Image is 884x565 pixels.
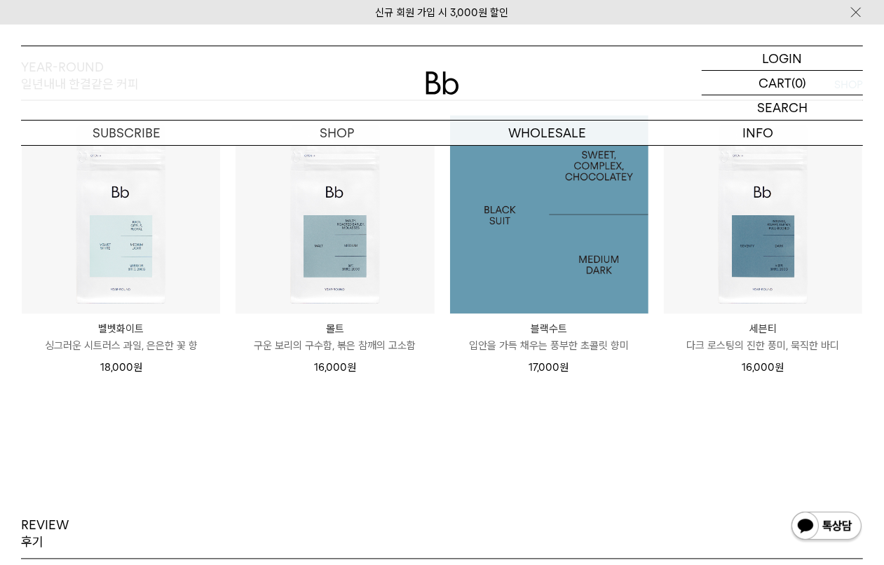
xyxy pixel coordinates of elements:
[529,362,569,374] span: 17,000
[236,321,434,355] a: 몰트 구운 보리의 구수함, 볶은 참깨의 고소함
[450,116,648,314] a: 블랙수트
[22,116,220,314] img: 벨벳화이트
[664,338,862,355] p: 다크 로스팅의 진한 풍미, 묵직한 바디
[236,116,434,314] img: 몰트
[702,71,863,95] a: CART (0)
[133,362,142,374] span: 원
[100,362,142,374] span: 18,000
[775,362,784,374] span: 원
[664,321,862,355] a: 세븐티 다크 로스팅의 진한 풍미, 묵직한 바디
[702,46,863,71] a: LOGIN
[450,321,648,338] p: 블랙수트
[560,362,569,374] span: 원
[314,362,356,374] span: 16,000
[653,121,863,145] p: INFO
[664,321,862,338] p: 세븐티
[22,321,220,338] p: 벨벳화이트
[376,6,509,19] a: 신규 회원 가입 시 3,000원 할인
[450,321,648,355] a: 블랙수트 입안을 가득 채우는 풍부한 초콜릿 향미
[426,72,459,95] img: 로고
[231,121,442,145] a: SHOP
[791,71,806,95] p: (0)
[759,71,791,95] p: CART
[442,121,653,145] p: WHOLESALE
[347,362,356,374] span: 원
[757,95,808,120] p: SEARCH
[450,116,648,314] img: 1000000031_add2_036.jpg
[22,338,220,355] p: 싱그러운 시트러스 과일, 은은한 꽃 향
[21,121,231,145] a: SUBSCRIBE
[790,510,863,544] img: 카카오톡 채널 1:1 채팅 버튼
[763,46,803,70] p: LOGIN
[22,321,220,355] a: 벨벳화이트 싱그러운 시트러스 과일, 은은한 꽃 향
[21,517,69,552] p: REVIEW 후기
[664,116,862,314] img: 세븐티
[236,321,434,338] p: 몰트
[742,362,784,374] span: 16,000
[236,338,434,355] p: 구운 보리의 구수함, 볶은 참깨의 고소함
[450,338,648,355] p: 입안을 가득 채우는 풍부한 초콜릿 향미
